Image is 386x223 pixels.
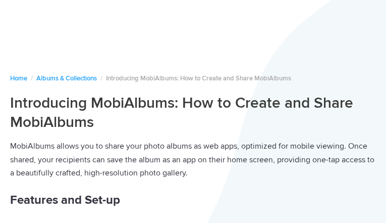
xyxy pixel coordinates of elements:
[10,140,376,180] p: MobiAlbums allows you to share your photo albums as web apps, optimized for mobile viewing. Once ...
[10,74,27,82] a: Home
[106,74,291,82] span: Introducing MobiAlbums: How to Create and Share MobiAlbums
[36,74,97,82] a: Albums & Collections
[10,190,376,210] h2: Features and Set-up
[10,94,376,131] h1: Introducing MobiAlbums: How to Create and Share MobiAlbums
[100,74,102,82] span: /
[31,74,33,82] span: /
